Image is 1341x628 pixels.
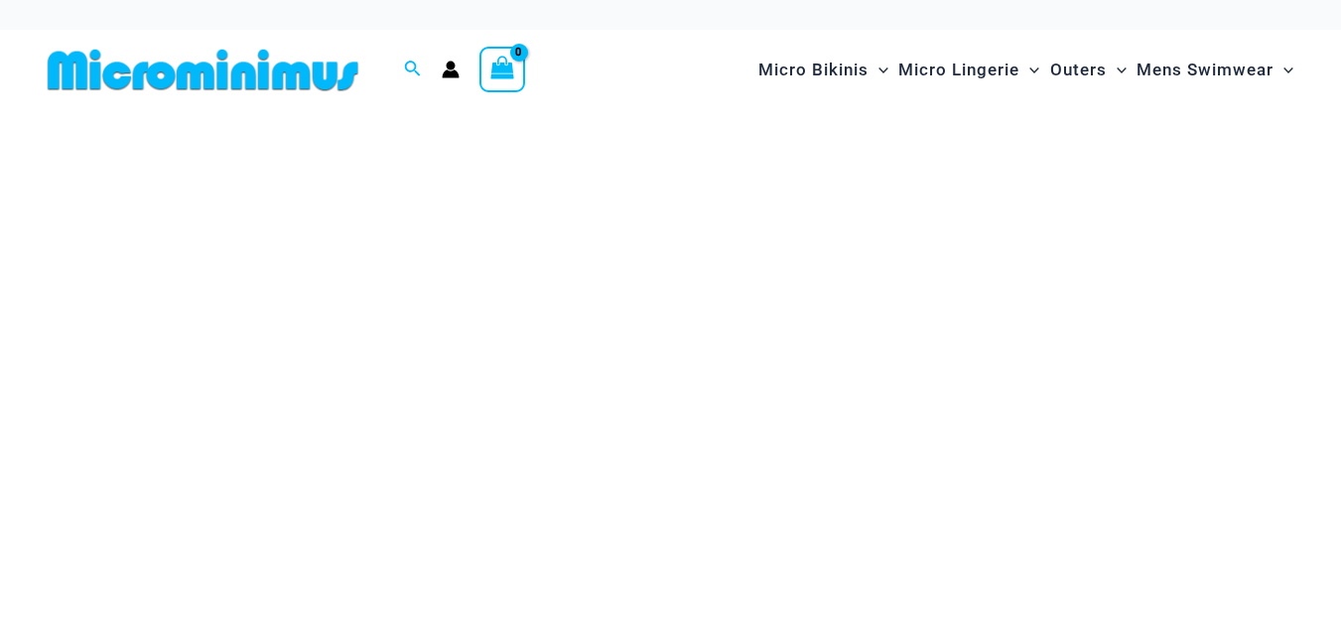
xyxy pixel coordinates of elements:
[893,40,1044,100] a: Micro LingerieMenu ToggleMenu Toggle
[40,48,366,92] img: MM SHOP LOGO FLAT
[1132,40,1298,100] a: Mens SwimwearMenu ToggleMenu Toggle
[758,45,869,95] span: Micro Bikinis
[479,47,525,92] a: View Shopping Cart, empty
[442,61,460,78] a: Account icon link
[1137,45,1274,95] span: Mens Swimwear
[1050,45,1107,95] span: Outers
[869,45,888,95] span: Menu Toggle
[404,58,422,82] a: Search icon link
[1045,40,1132,100] a: OutersMenu ToggleMenu Toggle
[1019,45,1039,95] span: Menu Toggle
[750,37,1301,103] nav: Site Navigation
[1107,45,1127,95] span: Menu Toggle
[898,45,1019,95] span: Micro Lingerie
[1274,45,1293,95] span: Menu Toggle
[753,40,893,100] a: Micro BikinisMenu ToggleMenu Toggle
